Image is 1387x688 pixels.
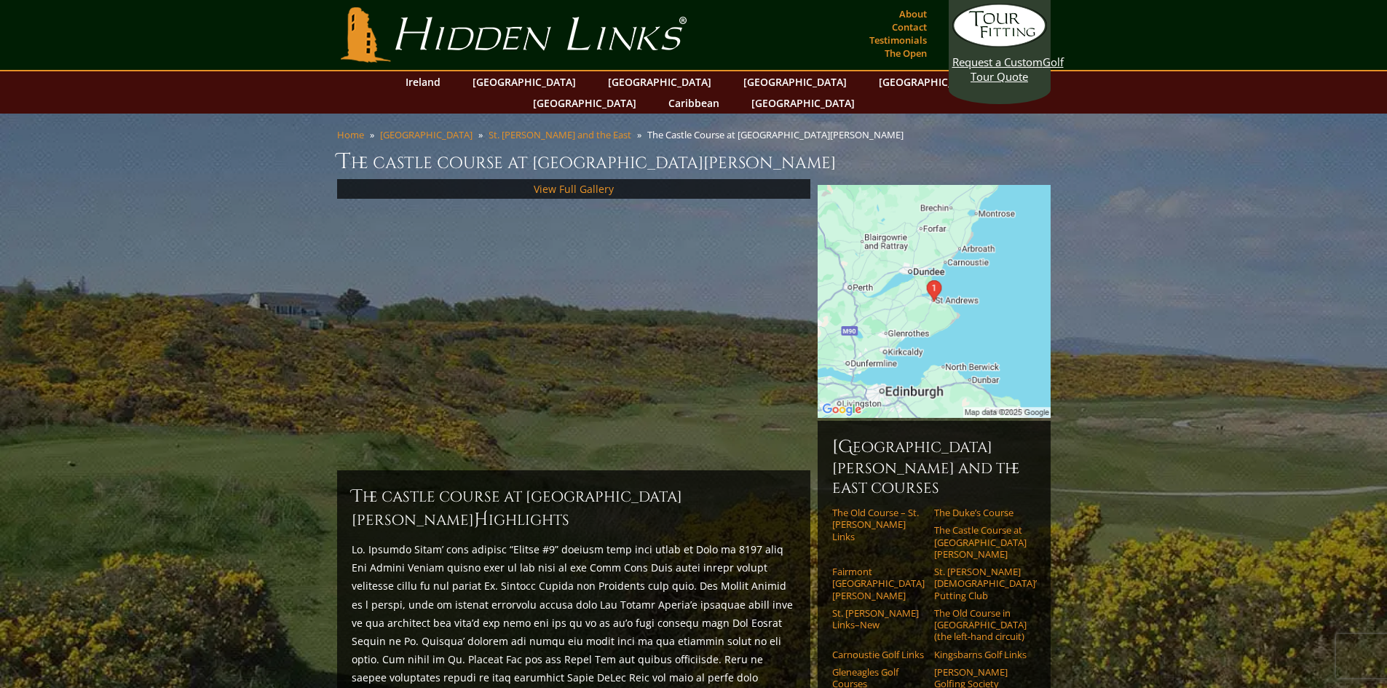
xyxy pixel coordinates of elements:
[661,92,727,114] a: Caribbean
[736,71,854,92] a: [GEOGRAPHIC_DATA]
[934,607,1027,643] a: The Old Course in [GEOGRAPHIC_DATA] (the left-hand circuit)
[832,649,925,660] a: Carnoustie Golf Links
[881,43,930,63] a: The Open
[337,147,1051,176] h1: The Castle Course at [GEOGRAPHIC_DATA][PERSON_NAME]
[934,649,1027,660] a: Kingsbarns Golf Links
[744,92,862,114] a: [GEOGRAPHIC_DATA]
[832,566,925,601] a: Fairmont [GEOGRAPHIC_DATA][PERSON_NAME]
[934,524,1027,560] a: The Castle Course at [GEOGRAPHIC_DATA][PERSON_NAME]
[888,17,930,37] a: Contact
[647,128,909,141] li: The Castle Course at [GEOGRAPHIC_DATA][PERSON_NAME]
[952,55,1043,69] span: Request a Custom
[818,185,1051,418] img: Google Map of A917, Saint Andrews KY16 9SF, United Kingdom
[934,507,1027,518] a: The Duke’s Course
[872,71,989,92] a: [GEOGRAPHIC_DATA]
[526,92,644,114] a: [GEOGRAPHIC_DATA]
[489,128,631,141] a: St. [PERSON_NAME] and the East
[866,30,930,50] a: Testimonials
[832,507,925,542] a: The Old Course – St. [PERSON_NAME] Links
[337,128,364,141] a: Home
[474,508,489,531] span: H
[380,128,473,141] a: [GEOGRAPHIC_DATA]
[534,182,614,196] a: View Full Gallery
[896,4,930,24] a: About
[952,4,1047,84] a: Request a CustomGolf Tour Quote
[398,71,448,92] a: Ireland
[832,435,1036,498] h6: [GEOGRAPHIC_DATA][PERSON_NAME] and the East Courses
[832,607,925,631] a: St. [PERSON_NAME] Links–New
[352,485,796,531] h2: The Castle Course at [GEOGRAPHIC_DATA][PERSON_NAME] ighlights
[465,71,583,92] a: [GEOGRAPHIC_DATA]
[601,71,719,92] a: [GEOGRAPHIC_DATA]
[934,566,1027,601] a: St. [PERSON_NAME] [DEMOGRAPHIC_DATA]’ Putting Club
